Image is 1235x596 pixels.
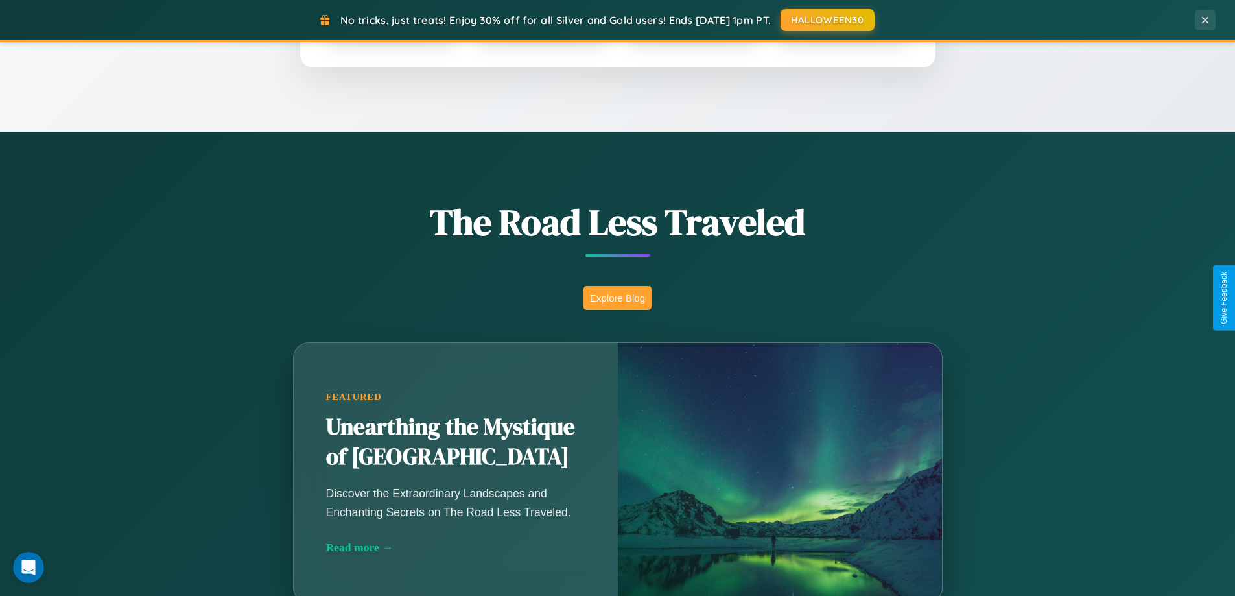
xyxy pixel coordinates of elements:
span: No tricks, just treats! Enjoy 30% off for all Silver and Gold users! Ends [DATE] 1pm PT. [340,14,771,27]
iframe: Intercom live chat [13,552,44,583]
button: HALLOWEEN30 [781,9,875,31]
button: Explore Blog [583,286,652,310]
div: Read more → [326,541,585,554]
h2: Unearthing the Mystique of [GEOGRAPHIC_DATA] [326,412,585,472]
div: Give Feedback [1219,272,1229,324]
h1: The Road Less Traveled [229,197,1007,247]
div: Featured [326,392,585,403]
p: Discover the Extraordinary Landscapes and Enchanting Secrets on The Road Less Traveled. [326,484,585,521]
